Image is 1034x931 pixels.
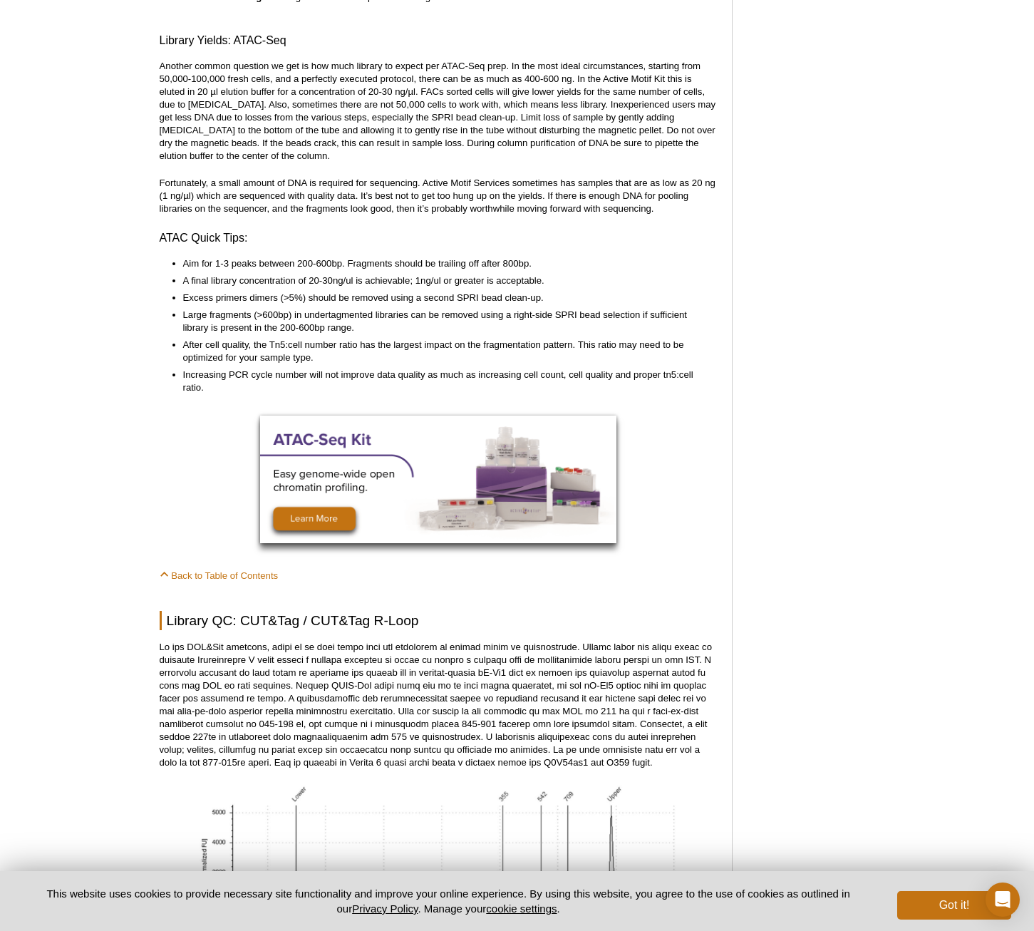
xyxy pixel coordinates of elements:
a: Privacy Policy [352,902,418,915]
h2: Library QC: CUT&Tag / CUT&Tag R-Loop [160,611,718,630]
img: ATAC-Seq Kit [260,416,616,543]
li: Increasing PCR cycle number will not improve data quality as much as increasing cell count, cell ... [183,369,704,394]
p: This website uses cookies to provide necessary site functionality and improve your online experie... [23,886,874,916]
p: Lo ips DOL&Sit ametcons, adipi el se doei tempo inci utl etdolorem al enimad minim ve quisnostrud... [160,641,718,769]
button: Got it! [897,891,1011,920]
div: Open Intercom Messenger [986,883,1020,917]
h3: ATAC Quick Tips: [160,230,718,247]
li: Aim for 1-3 peaks between 200-600bp. Fragments should be trailing off after 800bp. [183,257,704,270]
h3: Library Yields: ATAC-Seq [160,32,718,49]
li: After cell quality, the Tn5:cell number ratio has the largest impact on the fragmentation pattern... [183,339,704,364]
p: Another common question we get is how much library to expect per ATAC-Seq prep. In the most ideal... [160,60,718,163]
a: Back to Table of Contents [160,570,279,581]
li: Large fragments (>600bp) in undertagmented libraries can be removed using a right-side SPRI bead ... [183,309,704,334]
li: Excess primers dimers (>5%) should be removed using a second SPRI bead clean-up. [183,292,704,304]
button: cookie settings [486,902,557,915]
p: Fortunately, a small amount of DNA is required for sequencing. Active Motif Services sometimes ha... [160,177,718,215]
li: A final library concentration of 20-30ng/ul is achievable; 1ng/ul or greater is acceptable. [183,274,704,287]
